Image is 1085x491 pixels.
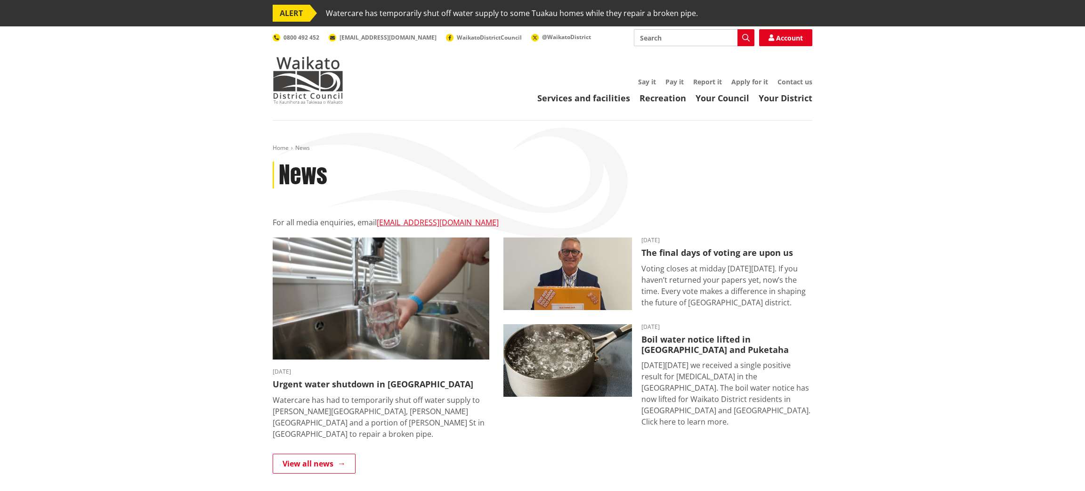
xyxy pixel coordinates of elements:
h3: Boil water notice lifted in [GEOGRAPHIC_DATA] and Puketaha [641,335,812,355]
a: Pay it [665,77,684,86]
span: 0800 492 452 [283,33,319,41]
a: boil water notice gordonton puketaha [DATE] Boil water notice lifted in [GEOGRAPHIC_DATA] and Puk... [503,324,812,427]
a: 0800 492 452 [273,33,319,41]
p: Voting closes at midday [DATE][DATE]. If you haven’t returned your papers yet, now’s the time. Ev... [641,263,812,308]
img: water image [273,237,489,360]
a: Home [273,144,289,152]
span: News [295,144,310,152]
time: [DATE] [641,324,812,330]
a: Apply for it [731,77,768,86]
a: Services and facilities [537,92,630,104]
time: [DATE] [641,237,812,243]
span: Watercare has temporarily shut off water supply to some Tuakau homes while they repair a broken p... [326,5,698,22]
p: For all media enquiries, email [273,217,812,228]
a: WaikatoDistrictCouncil [446,33,522,41]
nav: breadcrumb [273,144,812,152]
h3: Urgent water shutdown in [GEOGRAPHIC_DATA] [273,379,489,390]
h1: News [279,162,327,189]
h3: The final days of voting are upon us [641,248,812,258]
a: [EMAIL_ADDRESS][DOMAIN_NAME] [377,217,499,228]
img: Craig Hobbs editorial elections [503,237,632,310]
a: View all news [273,454,356,474]
span: WaikatoDistrictCouncil [457,33,522,41]
a: [DATE] Urgent water shutdown in [GEOGRAPHIC_DATA] Watercare has had to temporarily shut off water... [273,237,489,439]
a: Your Council [696,92,749,104]
a: [EMAIL_ADDRESS][DOMAIN_NAME] [329,33,437,41]
a: Recreation [640,92,686,104]
p: Watercare has had to temporarily shut off water supply to [PERSON_NAME][GEOGRAPHIC_DATA], [PERSON... [273,394,489,440]
a: Your District [759,92,812,104]
a: @WaikatoDistrict [531,33,591,41]
a: [DATE] The final days of voting are upon us Voting closes at midday [DATE][DATE]. If you haven’t ... [503,237,812,310]
a: Report it [693,77,722,86]
time: [DATE] [273,369,489,375]
a: Account [759,29,812,46]
img: boil water notice [503,324,632,397]
p: [DATE][DATE] we received a single positive result for [MEDICAL_DATA] in the [GEOGRAPHIC_DATA]. Th... [641,360,812,427]
input: Search input [634,29,754,46]
span: ALERT [273,5,310,22]
a: Contact us [777,77,812,86]
img: Waikato District Council - Te Kaunihera aa Takiwaa o Waikato [273,57,343,104]
span: [EMAIL_ADDRESS][DOMAIN_NAME] [340,33,437,41]
a: Say it [638,77,656,86]
span: @WaikatoDistrict [542,33,591,41]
